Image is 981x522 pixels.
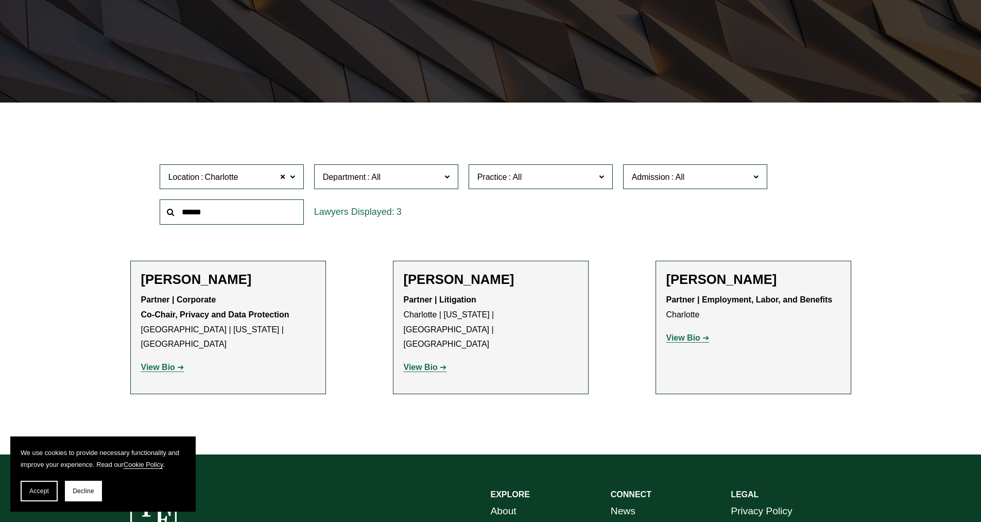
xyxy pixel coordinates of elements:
h2: [PERSON_NAME] [141,272,315,288]
h2: [PERSON_NAME] [666,272,840,288]
a: View Bio [141,363,184,372]
p: Charlotte | [US_STATE] | [GEOGRAPHIC_DATA] | [GEOGRAPHIC_DATA] [404,293,578,352]
span: Accept [29,487,49,495]
p: We use cookies to provide necessary functionality and improve your experience. Read our . [21,447,185,470]
h2: [PERSON_NAME] [404,272,578,288]
a: Cookie Policy [124,461,163,468]
strong: View Bio [666,333,700,342]
span: Charlotte [205,171,238,184]
span: Practice [477,173,507,181]
span: Department [323,173,366,181]
p: Charlotte [666,293,840,323]
span: Admission [632,173,670,181]
span: Decline [73,487,94,495]
strong: View Bio [141,363,175,372]
strong: Partner | Corporate Co-Chair, Privacy and Data Protection [141,295,289,319]
strong: CONNECT [611,490,651,499]
a: About [491,502,517,520]
a: News [611,502,635,520]
strong: Partner | Employment, Labor, and Benefits [666,295,833,304]
strong: LEGAL [731,490,759,499]
button: Accept [21,481,58,501]
section: Cookie banner [10,436,196,512]
strong: Partner | Litigation [404,295,476,304]
strong: View Bio [404,363,438,372]
button: Decline [65,481,102,501]
span: Location [168,173,200,181]
p: [GEOGRAPHIC_DATA] | [US_STATE] | [GEOGRAPHIC_DATA] [141,293,315,352]
a: View Bio [666,333,710,342]
a: Privacy Policy [731,502,792,520]
span: 3 [397,207,402,217]
strong: EXPLORE [491,490,530,499]
a: View Bio [404,363,447,372]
